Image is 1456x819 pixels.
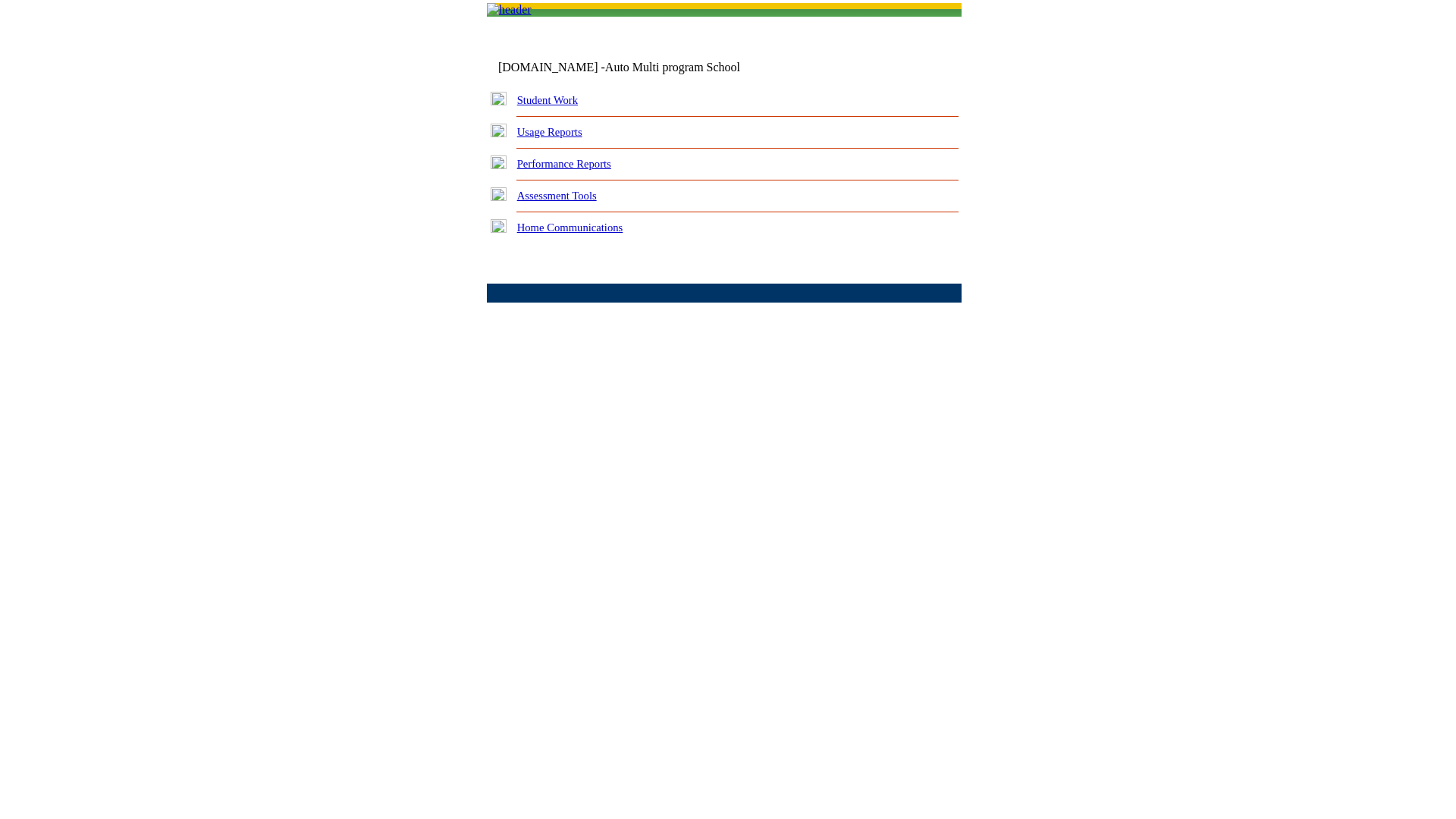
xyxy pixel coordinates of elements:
[491,92,507,105] img: plus.gif
[517,94,578,106] a: Student Work
[491,219,507,233] img: plus.gif
[517,126,582,138] a: Usage Reports
[517,221,623,234] a: Home Communications
[498,61,777,74] td: [DOMAIN_NAME] -
[517,158,611,170] a: Performance Reports
[491,124,507,137] img: plus.gif
[491,187,507,201] img: plus.gif
[487,3,532,17] img: header
[491,155,507,169] img: plus.gif
[517,190,597,202] a: Assessment Tools
[605,61,740,74] nobr: Auto Multi program School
